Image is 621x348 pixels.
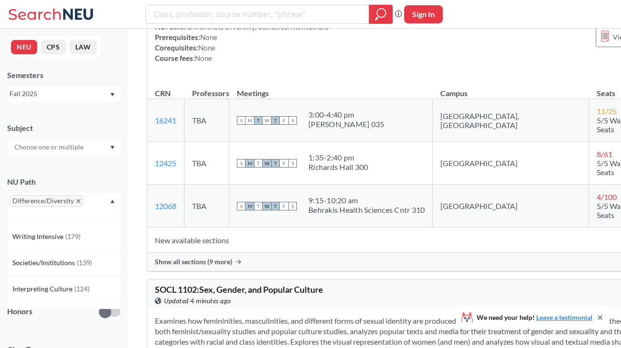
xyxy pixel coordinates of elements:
[76,199,81,203] svg: X to remove pill
[271,202,280,210] span: T
[404,5,443,23] button: Sign In
[164,296,231,306] span: Updated 4 minutes ago
[237,116,245,125] span: S
[369,5,393,24] div: magnifying glass
[597,107,617,116] span: 11 / 25
[254,202,263,210] span: T
[308,205,425,215] div: Behrakis Health Sciences Cntr 310
[184,185,229,228] td: TBA
[308,196,425,205] div: 9:15 - 10:20 am
[7,86,121,101] div: Fall 2025Dropdown arrow
[155,116,176,125] a: 16241
[65,232,81,240] span: ( 179 )
[288,116,297,125] span: S
[7,306,32,317] p: Honors
[433,79,589,99] th: Campus
[195,54,212,62] span: None
[308,119,384,129] div: [PERSON_NAME] 035
[153,6,362,22] input: Class, professor, course number, "phrase"
[375,8,387,21] svg: magnifying glass
[254,116,263,125] span: T
[10,195,83,207] span: Difference/DiversityX to remove pill
[77,259,92,267] span: ( 139 )
[155,21,329,63] div: NUPaths: Prerequisites: Corequisites: Course fees:
[237,202,245,210] span: S
[155,201,176,210] a: 12068
[288,202,297,210] span: S
[288,159,297,168] span: S
[280,159,288,168] span: F
[110,93,115,97] svg: Dropdown arrow
[10,141,90,153] input: Choose one or multiple
[308,162,368,172] div: Richards Hall 300
[477,314,592,321] span: We need your help!
[308,153,368,162] div: 1:35 - 2:40 pm
[10,89,109,99] div: Fall 2025
[263,202,271,210] span: W
[7,123,121,133] div: Subject
[308,110,384,119] div: 3:00 - 4:40 pm
[7,177,121,187] div: NU Path
[12,258,77,268] span: Societies/Institutions
[245,202,254,210] span: M
[184,99,229,142] td: TBA
[184,142,229,185] td: TBA
[245,116,254,125] span: M
[70,40,97,54] button: LAW
[597,192,617,201] span: 4 / 100
[433,142,589,185] td: [GEOGRAPHIC_DATA]
[11,40,37,54] button: NEU
[245,159,254,168] span: M
[198,43,215,52] span: None
[184,79,229,99] th: Professors
[263,159,271,168] span: W
[271,116,280,125] span: T
[74,285,90,293] span: ( 124 )
[12,284,74,294] span: Interpreting Culture
[155,159,176,168] a: 12425
[237,159,245,168] span: S
[155,88,171,99] div: CRN
[110,146,115,149] svg: Dropdown arrow
[110,199,115,203] svg: Dropdown arrow
[12,231,65,242] span: Writing Intensive
[597,149,612,159] span: 8 / 61
[229,79,433,99] th: Meetings
[271,159,280,168] span: T
[536,313,592,321] a: Leave a testimonial
[7,193,121,223] div: Difference/DiversityX to remove pillDropdown arrowWriting Intensive(179)Societies/Institutions(13...
[7,70,121,80] div: Semesters
[280,116,288,125] span: F
[7,139,121,155] div: Dropdown arrow
[155,284,323,295] span: SOCL 1102 : Sex, Gender, and Popular Culture
[280,202,288,210] span: F
[254,159,263,168] span: T
[263,116,271,125] span: W
[200,33,217,41] span: None
[433,99,589,142] td: [GEOGRAPHIC_DATA], [GEOGRAPHIC_DATA]
[41,40,66,54] button: CPS
[155,258,232,266] span: Show all sections (9 more)
[433,185,589,228] td: [GEOGRAPHIC_DATA]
